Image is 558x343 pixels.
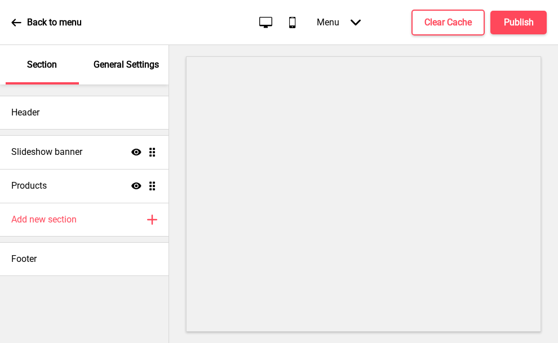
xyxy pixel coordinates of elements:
button: Publish [490,11,547,34]
h4: Products [11,180,47,192]
p: Section [27,59,57,71]
h4: Header [11,106,39,119]
div: Menu [305,6,372,39]
h4: Add new section [11,213,77,226]
h4: Footer [11,253,37,265]
a: Back to menu [11,7,82,38]
p: Back to menu [27,16,82,29]
h4: Slideshow banner [11,146,82,158]
h4: Clear Cache [424,16,472,29]
h4: Publish [504,16,534,29]
button: Clear Cache [411,10,485,35]
p: General Settings [94,59,159,71]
